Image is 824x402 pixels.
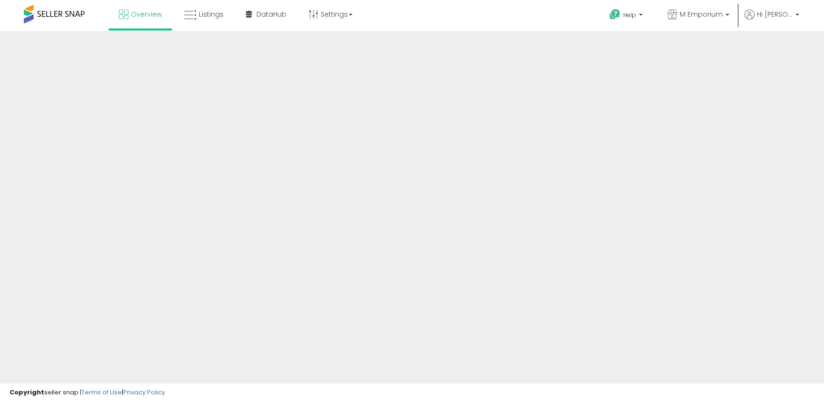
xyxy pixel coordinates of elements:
a: Help [602,1,652,31]
span: Overview [131,10,162,19]
span: Help [623,11,636,19]
i: Get Help [609,9,621,20]
div: seller snap | | [10,388,165,397]
span: M Emporium [680,10,723,19]
a: Terms of Use [81,388,122,397]
span: DataHub [256,10,286,19]
span: Hi [PERSON_NAME] [757,10,793,19]
a: Hi [PERSON_NAME] [745,10,799,31]
span: Listings [199,10,224,19]
strong: Copyright [10,388,44,397]
a: Privacy Policy [123,388,165,397]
